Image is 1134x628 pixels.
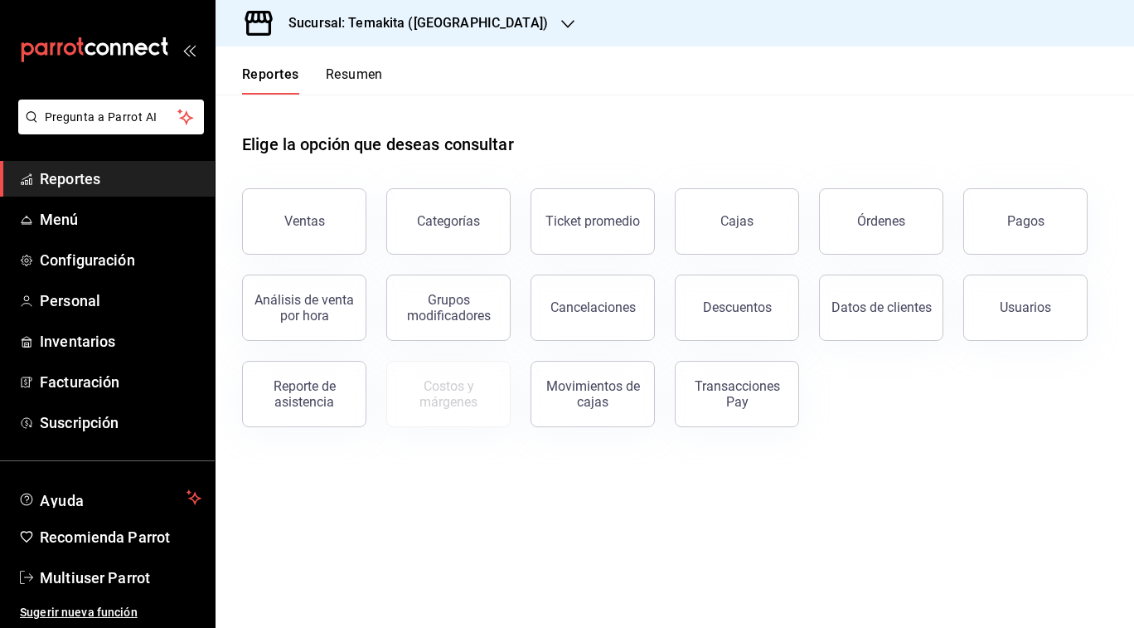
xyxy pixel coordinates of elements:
div: Datos de clientes [831,299,932,315]
span: Menú [40,208,201,231]
button: Pagos [963,188,1088,255]
button: Resumen [326,66,383,95]
button: open_drawer_menu [182,43,196,56]
a: Cajas [675,188,799,255]
div: navigation tabs [242,66,383,95]
span: Suscripción [40,411,201,434]
button: Contrata inventarios para ver este reporte [386,361,511,427]
div: Usuarios [1000,299,1051,315]
div: Descuentos [703,299,772,315]
button: Categorías [386,188,511,255]
button: Reportes [242,66,299,95]
div: Cajas [720,212,754,231]
div: Costos y márgenes [397,378,500,410]
button: Ventas [242,188,366,255]
h1: Elige la opción que deseas consultar [242,132,514,157]
div: Análisis de venta por hora [253,292,356,324]
span: Pregunta a Parrot AI [45,109,178,126]
span: Personal [40,290,201,312]
div: Transacciones Pay [686,378,788,410]
div: Cancelaciones [550,299,636,315]
div: Grupos modificadores [397,292,500,324]
button: Datos de clientes [819,275,943,341]
button: Órdenes [819,188,943,255]
button: Ticket promedio [531,188,655,255]
span: Multiuser Parrot [40,567,201,589]
button: Descuentos [675,275,799,341]
button: Pregunta a Parrot AI [18,100,204,134]
div: Ticket promedio [545,213,640,229]
button: Reporte de asistencia [242,361,366,427]
button: Movimientos de cajas [531,361,655,427]
button: Transacciones Pay [675,361,799,427]
span: Facturación [40,371,201,393]
button: Cancelaciones [531,275,655,341]
div: Movimientos de cajas [541,378,644,410]
div: Órdenes [857,213,905,229]
div: Reporte de asistencia [253,378,356,410]
span: Sugerir nueva función [20,604,201,621]
a: Pregunta a Parrot AI [12,120,204,138]
span: Ayuda [40,488,180,508]
span: Inventarios [40,330,201,353]
span: Recomienda Parrot [40,526,201,548]
div: Categorías [417,213,480,229]
div: Ventas [284,213,325,229]
div: Pagos [1007,213,1044,229]
button: Análisis de venta por hora [242,275,366,341]
span: Configuración [40,249,201,271]
h3: Sucursal: Temakita ([GEOGRAPHIC_DATA]) [275,13,548,33]
span: Reportes [40,168,201,190]
button: Usuarios [963,275,1088,341]
button: Grupos modificadores [386,275,511,341]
